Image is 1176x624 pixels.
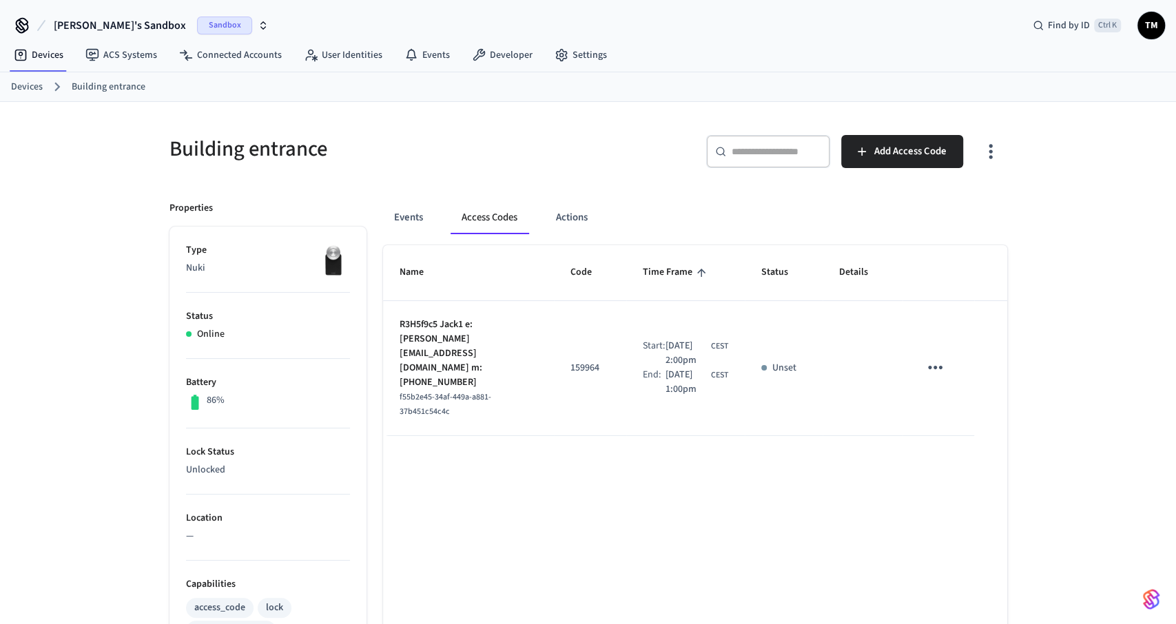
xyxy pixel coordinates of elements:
span: Find by ID [1048,19,1090,32]
p: R3H5f9c5 Jack1 e: [PERSON_NAME][EMAIL_ADDRESS][DOMAIN_NAME] m: [PHONE_NUMBER] [400,318,537,390]
span: Sandbox [197,17,252,34]
button: Actions [545,201,599,234]
a: Settings [544,43,618,67]
p: Unlocked [186,463,350,477]
span: Details [839,262,886,283]
span: [DATE] 2:00pm [666,339,708,368]
span: Add Access Code [874,143,947,160]
a: Developer [461,43,544,67]
table: sticky table [383,245,1007,435]
a: ACS Systems [74,43,168,67]
div: ant example [383,201,1007,234]
div: Europe/Zagreb [666,339,728,368]
span: [DATE] 1:00pm [666,368,708,397]
div: lock [266,601,283,615]
p: Nuki [186,261,350,275]
a: Devices [3,43,74,67]
a: Events [393,43,461,67]
button: Access Codes [451,201,528,234]
p: Lock Status [186,445,350,459]
span: Code [570,262,610,283]
button: TM [1137,12,1165,39]
button: Events [383,201,434,234]
p: Unset [772,361,796,375]
p: 159964 [570,361,610,375]
p: Location [186,511,350,526]
p: Online [197,327,225,342]
p: Battery [186,375,350,390]
a: Devices [11,80,43,94]
p: Type [186,243,350,258]
span: f55b2e45-34af-449a-a881-37b451c54c4c [400,391,491,417]
a: Building entrance [72,80,145,94]
span: TM [1139,13,1164,38]
div: Europe/Zagreb [666,368,728,397]
span: Ctrl K [1094,19,1121,32]
span: [PERSON_NAME]'s Sandbox [54,17,186,34]
img: Nuki Smart Lock 3.0 Pro Black, Front [316,243,350,278]
div: End: [643,368,666,397]
div: Start: [643,339,666,368]
span: Name [400,262,442,283]
p: — [186,529,350,543]
img: SeamLogoGradient.69752ec5.svg [1143,588,1159,610]
a: User Identities [293,43,393,67]
a: Connected Accounts [168,43,293,67]
div: access_code [194,601,245,615]
p: Capabilities [186,577,350,592]
p: 86% [207,393,225,408]
h5: Building entrance [169,135,580,163]
p: Status [186,309,350,324]
span: Time Frame [643,262,710,283]
span: CEST [711,340,728,353]
span: Status [761,262,806,283]
p: Properties [169,201,213,216]
div: Find by IDCtrl K [1022,13,1132,38]
span: CEST [711,369,728,382]
button: Add Access Code [841,135,963,168]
